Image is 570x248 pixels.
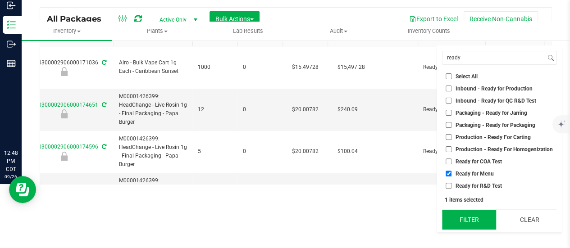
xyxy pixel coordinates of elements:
[464,11,538,27] button: Receive Non-Cannabis
[198,147,232,156] span: 5
[446,122,451,128] input: Packaging - Ready for Packaging
[456,110,527,116] span: Packaging - Ready for Jarring
[7,59,16,68] inline-svg: Reports
[7,40,16,49] inline-svg: Outbound
[456,98,536,104] span: Inbound - Ready for QC R&D Test
[446,73,451,79] input: Select All
[333,145,362,158] span: $100.04
[456,183,502,189] span: Ready for R&D Test
[198,63,232,72] span: 1000
[446,86,451,91] input: Inbound - Ready for Production
[22,102,98,108] a: 1A40C0300002906000174651
[100,59,106,66] span: Sync from Compliance System
[446,110,451,116] input: Packaging - Ready for Jarring
[7,1,16,10] inline-svg: Inbound
[7,20,16,29] inline-svg: Inventory
[283,173,328,215] td: $20.00782
[442,51,546,64] input: Search
[446,134,451,140] input: Production - Ready For Carting
[243,63,277,72] span: 0
[333,61,369,74] span: $15,497.28
[4,173,18,180] p: 09/26
[446,98,451,104] input: Inbound - Ready for QC R&D Test
[119,59,187,76] span: Airo - Bulk Vape Cart 1g Each - Caribbean Sunset
[13,67,115,76] div: Ready for COA Test
[22,22,112,41] a: Inventory
[456,74,478,79] span: Select All
[22,27,112,35] span: Inventory
[423,105,480,114] span: Ready for Menu
[456,135,531,140] span: Production - Ready For Carting
[333,103,362,116] span: $240.09
[396,27,462,35] span: Inventory Counts
[119,135,187,169] span: M00001426399: HeadChange - Live Rosin 1g - Final Packaging - Papa Burger
[456,86,533,91] span: Inbound - Ready for Production
[456,171,494,176] span: Ready for Menu
[243,105,277,114] span: 0
[13,152,115,161] div: Ready for Menu
[13,59,115,76] div: 1A40C0300002906000171036
[215,15,254,23] span: Bulk Actions
[384,22,474,41] a: Inventory Counts
[294,27,383,35] span: Audit
[456,147,553,152] span: Production - Ready For Homogenization
[9,176,36,203] iframe: Resource center
[446,171,451,176] input: Ready for Menu
[423,147,480,156] span: Ready for Menu
[442,210,496,230] button: Filter
[456,122,535,128] span: Packaging - Ready for Packaging
[221,27,275,35] span: Lab Results
[198,105,232,114] span: 12
[283,46,328,89] td: $15.49728
[293,22,384,41] a: Audit
[456,159,502,164] span: Ready for COA Test
[13,109,115,118] div: Ready for Menu
[22,144,98,150] a: 1A40C0300002906000174596
[203,22,293,41] a: Lab Results
[283,89,328,131] td: $20.00782
[4,149,18,173] p: 12:48 PM CDT
[113,27,202,35] span: Plants
[445,197,554,203] div: 1 items selected
[210,11,260,27] button: Bulk Actions
[112,22,203,41] a: Plants
[502,210,556,230] button: Clear
[446,146,451,152] input: Production - Ready For Homogenization
[423,63,480,72] span: Ready for COA Test
[403,11,464,27] button: Export to Excel
[119,92,187,127] span: M00001426399: HeadChange - Live Rosin 1g - Final Packaging - Papa Burger
[243,147,277,156] span: 0
[47,14,110,24] span: All Packages
[100,102,106,108] span: Sync from Compliance System
[446,158,451,164] input: Ready for COA Test
[100,144,106,150] span: Sync from Compliance System
[446,183,451,189] input: Ready for R&D Test
[119,176,187,211] span: M00001426399: HeadChange - Live Rosin 1g - Final Packaging - Papa Burger
[283,131,328,173] td: $20.00782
